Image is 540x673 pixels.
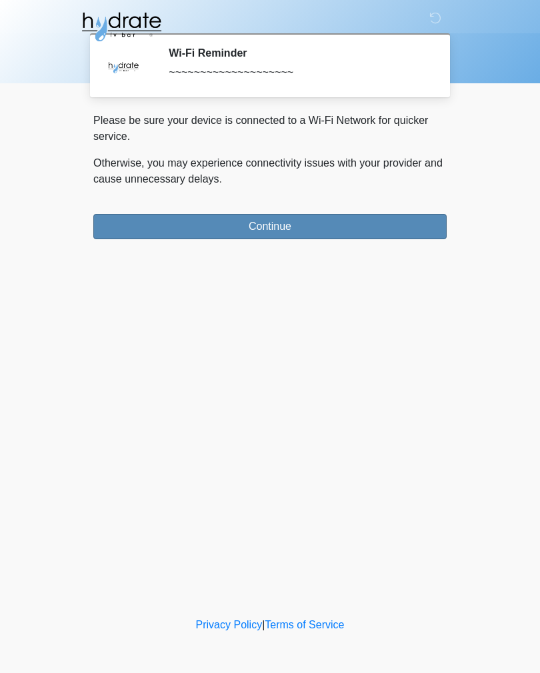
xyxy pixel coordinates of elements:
p: Otherwise, you may experience connectivity issues with your provider and cause unnecessary delays [93,155,447,187]
button: Continue [93,214,447,239]
a: Privacy Policy [196,619,263,630]
img: Agent Avatar [103,47,143,87]
p: Please be sure your device is connected to a Wi-Fi Network for quicker service. [93,113,447,145]
img: Hydrate IV Bar - Fort Collins Logo [80,10,163,43]
div: ~~~~~~~~~~~~~~~~~~~~ [169,65,427,81]
a: Terms of Service [265,619,344,630]
a: | [262,619,265,630]
span: . [219,173,222,185]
